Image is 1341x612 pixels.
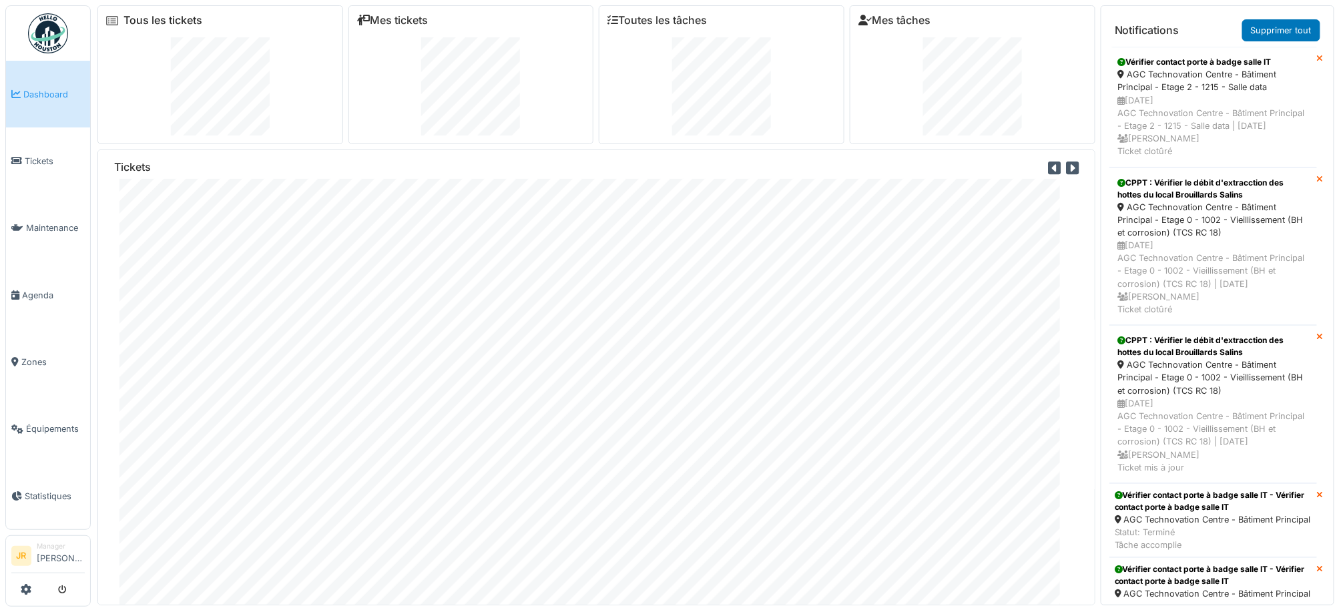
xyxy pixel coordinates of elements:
div: AGC Technovation Centre - Bâtiment Principal - Etage 0 - 1002 - Vieillissement (BH et corrosion) ... [1118,201,1308,240]
div: Manager [37,541,85,551]
div: Vérifier contact porte à badge salle IT - Vérifier contact porte à badge salle IT [1115,563,1312,587]
div: AGC Technovation Centre - Bâtiment Principal - Etage 0 - 1002 - Vieillissement (BH et corrosion) ... [1118,358,1308,397]
div: Vérifier contact porte à badge salle IT - Vérifier contact porte à badge salle IT [1115,489,1312,513]
span: Agenda [22,289,85,302]
h6: Tickets [114,161,151,174]
a: Zones [6,328,90,395]
div: AGC Technovation Centre - Bâtiment Principal [1115,587,1312,600]
a: Mes tâches [858,14,930,27]
h6: Notifications [1115,24,1179,37]
a: JR Manager[PERSON_NAME] [11,541,85,573]
a: Tous les tickets [123,14,202,27]
a: Tickets [6,127,90,194]
a: Équipements [6,396,90,463]
a: Toutes les tâches [607,14,707,27]
li: JR [11,546,31,566]
span: Tickets [25,155,85,168]
div: AGC Technovation Centre - Bâtiment Principal - Etage 2 - 1215 - Salle data [1118,68,1308,93]
div: Vérifier contact porte à badge salle IT [1118,56,1308,68]
div: [DATE] AGC Technovation Centre - Bâtiment Principal - Etage 2 - 1215 - Salle data | [DATE] [PERSO... [1118,94,1308,158]
a: Dashboard [6,61,90,127]
a: Maintenance [6,195,90,262]
div: CPPT : Vérifier le débit d'extracction des hottes du local Brouillards Salins [1118,177,1308,201]
div: CPPT : Vérifier le débit d'extracction des hottes du local Brouillards Salins [1118,334,1308,358]
a: CPPT : Vérifier le débit d'extracction des hottes du local Brouillards Salins AGC Technovation Ce... [1109,325,1317,483]
a: CPPT : Vérifier le débit d'extracction des hottes du local Brouillards Salins AGC Technovation Ce... [1109,168,1317,326]
span: Zones [21,356,85,368]
div: AGC Technovation Centre - Bâtiment Principal [1115,513,1312,526]
div: [DATE] AGC Technovation Centre - Bâtiment Principal - Etage 0 - 1002 - Vieillissement (BH et corr... [1118,239,1308,316]
a: Agenda [6,262,90,328]
a: Vérifier contact porte à badge salle IT - Vérifier contact porte à badge salle IT AGC Technovatio... [1109,483,1317,558]
a: Vérifier contact porte à badge salle IT AGC Technovation Centre - Bâtiment Principal - Etage 2 - ... [1109,47,1317,167]
span: Maintenance [26,222,85,234]
span: Dashboard [23,88,85,101]
li: [PERSON_NAME] [37,541,85,570]
a: Supprimer tout [1242,19,1320,41]
span: Statistiques [25,490,85,503]
a: Statistiques [6,463,90,529]
span: Équipements [26,422,85,435]
a: Mes tickets [357,14,429,27]
div: [DATE] AGC Technovation Centre - Bâtiment Principal - Etage 0 - 1002 - Vieillissement (BH et corr... [1118,397,1308,474]
div: Statut: Terminé Tâche accomplie [1115,526,1312,551]
img: Badge_color-CXgf-gQk.svg [28,13,68,53]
